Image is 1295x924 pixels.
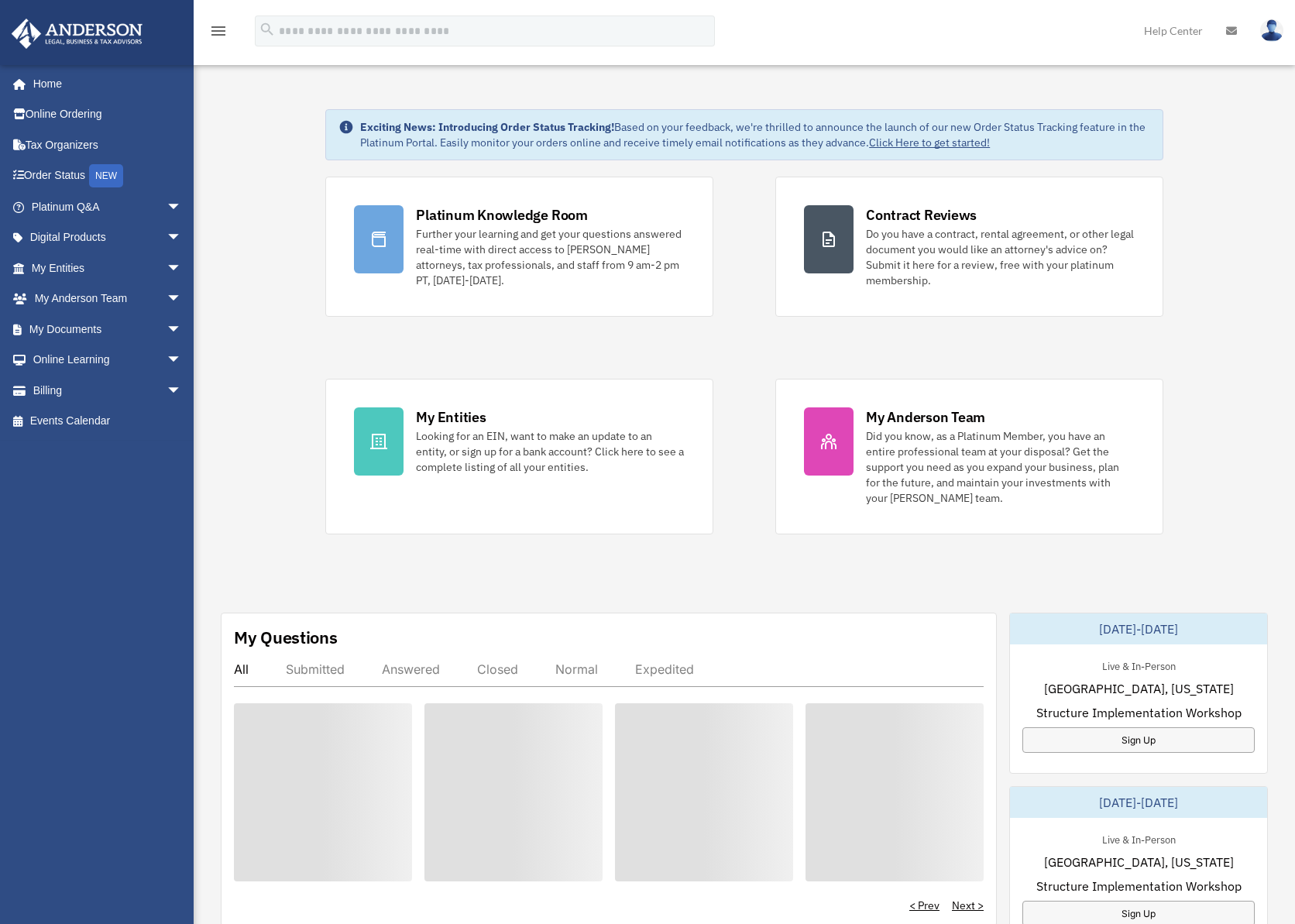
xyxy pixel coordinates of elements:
div: Platinum Knowledge Room [416,205,588,225]
a: Next > [952,898,984,913]
a: Online Learningarrow_drop_down [11,345,205,376]
span: Structure Implementation Workshop [1036,703,1242,722]
a: menu [209,27,228,40]
span: [GEOGRAPHIC_DATA], [US_STATE] [1044,679,1234,698]
a: Order StatusNEW [11,160,205,192]
div: Live & In-Person [1090,657,1188,673]
div: Normal [555,661,598,677]
a: Events Calendar [11,406,205,437]
span: arrow_drop_down [167,283,198,315]
a: Platinum Knowledge Room Further your learning and get your questions answered real-time with dire... [325,177,713,317]
span: arrow_drop_down [167,222,198,254]
span: arrow_drop_down [167,314,198,345]
a: Home [11,68,198,99]
a: < Prev [909,898,939,913]
div: All [234,661,249,677]
a: My Entitiesarrow_drop_down [11,252,205,283]
div: My Entities [416,407,486,427]
a: My Entities Looking for an EIN, want to make an update to an entity, or sign up for a bank accoun... [325,379,713,534]
div: Did you know, as a Platinum Member, you have an entire professional team at your disposal? Get th... [866,428,1135,506]
span: arrow_drop_down [167,252,198,284]
i: search [259,21,276,38]
img: User Pic [1260,19,1283,42]
a: Tax Organizers [11,129,205,160]
div: Submitted [286,661,345,677]
div: Answered [382,661,440,677]
a: My Anderson Teamarrow_drop_down [11,283,205,314]
div: Based on your feedback, we're thrilled to announce the launch of our new Order Status Tracking fe... [360,119,1150,150]
strong: Exciting News: Introducing Order Status Tracking! [360,120,614,134]
span: arrow_drop_down [167,375,198,407]
div: Further your learning and get your questions answered real-time with direct access to [PERSON_NAM... [416,226,685,288]
div: [DATE]-[DATE] [1010,613,1267,644]
a: Contract Reviews Do you have a contract, rental agreement, or other legal document you would like... [775,177,1163,317]
div: Contract Reviews [866,205,977,225]
a: Click Here to get started! [869,136,990,149]
div: NEW [89,164,123,187]
a: Digital Productsarrow_drop_down [11,222,205,253]
a: Billingarrow_drop_down [11,375,205,406]
i: menu [209,22,228,40]
a: Online Ordering [11,99,205,130]
span: [GEOGRAPHIC_DATA], [US_STATE] [1044,853,1234,871]
a: Platinum Q&Aarrow_drop_down [11,191,205,222]
a: My Anderson Team Did you know, as a Platinum Member, you have an entire professional team at your... [775,379,1163,534]
div: My Anderson Team [866,407,985,427]
span: arrow_drop_down [167,345,198,376]
div: Expedited [635,661,694,677]
div: My Questions [234,626,338,649]
span: Structure Implementation Workshop [1036,877,1242,895]
span: arrow_drop_down [167,191,198,223]
div: Closed [477,661,518,677]
div: [DATE]-[DATE] [1010,787,1267,818]
img: Anderson Advisors Platinum Portal [7,19,147,49]
a: Sign Up [1022,727,1255,753]
div: Looking for an EIN, want to make an update to an entity, or sign up for a bank account? Click her... [416,428,685,475]
div: Live & In-Person [1090,830,1188,847]
div: Do you have a contract, rental agreement, or other legal document you would like an attorney's ad... [866,226,1135,288]
a: My Documentsarrow_drop_down [11,314,205,345]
